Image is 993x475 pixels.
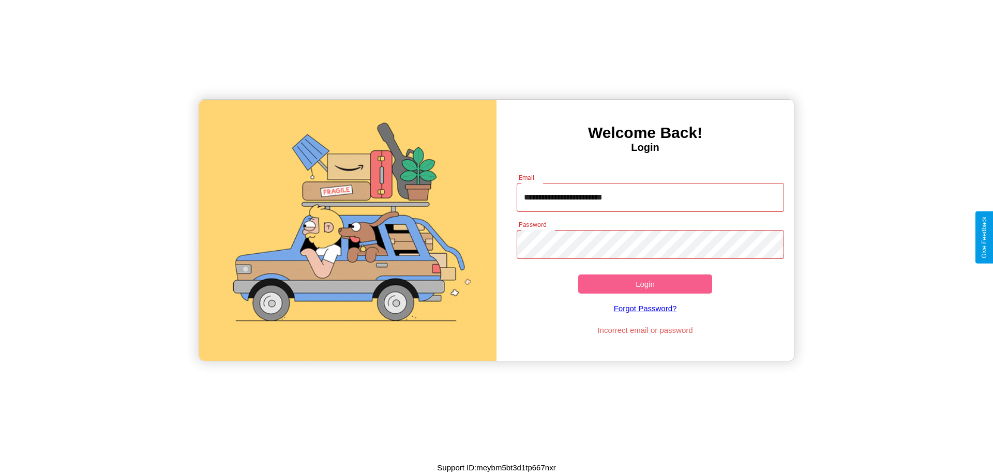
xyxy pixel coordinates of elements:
[199,100,496,361] img: gif
[437,461,555,474] p: Support ID: meybm5bt3d1tp667nxr
[511,323,779,337] p: Incorrect email or password
[519,173,535,182] label: Email
[519,220,546,229] label: Password
[496,142,794,154] h4: Login
[981,217,988,258] div: Give Feedback
[511,294,779,323] a: Forgot Password?
[496,124,794,142] h3: Welcome Back!
[578,274,712,294] button: Login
